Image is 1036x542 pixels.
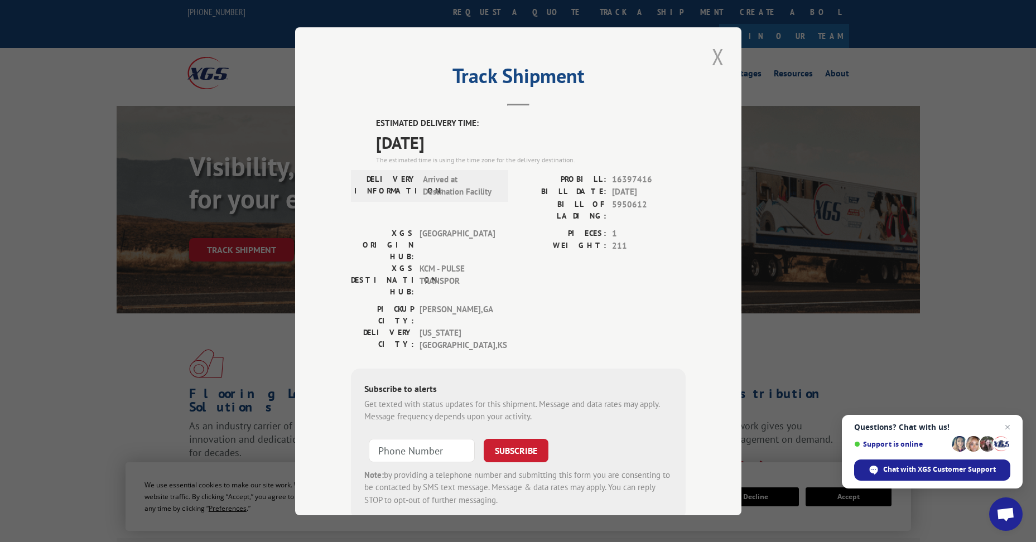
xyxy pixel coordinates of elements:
label: BILL OF LADING: [518,198,606,221]
h2: Track Shipment [351,68,686,89]
span: Chat with XGS Customer Support [883,464,996,475]
label: XGS ORIGIN HUB: [351,227,414,262]
span: Arrived at Destination Facility [423,173,498,198]
a: Open chat [989,497,1023,531]
span: Support is online [854,440,948,448]
label: PROBILL: [518,173,606,186]
span: 211 [612,240,686,253]
span: KCM - PULSE TRANSPOR [420,262,495,297]
span: [US_STATE][GEOGRAPHIC_DATA] , KS [420,326,495,351]
input: Phone Number [369,438,475,462]
div: Get texted with status updates for this shipment. Message and data rates may apply. Message frequ... [364,398,672,423]
button: Close modal [709,41,727,72]
span: [GEOGRAPHIC_DATA] [420,227,495,262]
span: 1 [612,227,686,240]
label: BILL DATE: [518,186,606,199]
strong: Note: [364,469,384,480]
button: SUBSCRIBE [484,438,548,462]
label: ESTIMATED DELIVERY TIME: [376,117,686,130]
span: Chat with XGS Customer Support [854,459,1010,481]
span: Questions? Chat with us! [854,423,1010,432]
label: DELIVERY INFORMATION: [354,173,417,198]
label: XGS DESTINATION HUB: [351,262,414,297]
span: 16397416 [612,173,686,186]
span: [DATE] [376,129,686,154]
div: The estimated time is using the time zone for the delivery destination. [376,154,686,164]
label: PIECES: [518,227,606,240]
label: WEIGHT: [518,240,606,253]
label: DELIVERY CITY: [351,326,414,351]
div: by providing a telephone number and submitting this form you are consenting to be contacted by SM... [364,468,672,506]
div: Subscribe to alerts [364,381,672,398]
span: [PERSON_NAME] , GA [420,303,495,326]
span: 5950612 [612,198,686,221]
label: PICKUP CITY: [351,303,414,326]
span: [DATE] [612,186,686,199]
